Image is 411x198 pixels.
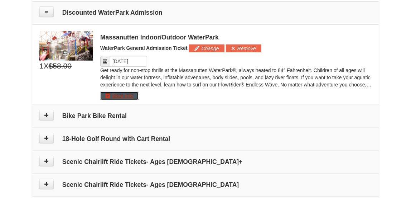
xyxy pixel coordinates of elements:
span: $58.00 [49,61,72,71]
h4: Discounted WaterPark Admission [39,9,372,16]
span: 1 [39,61,44,71]
button: Change [189,44,224,52]
img: 6619917-1403-22d2226d.jpg [39,31,93,61]
div: Massanutten Indoor/Outdoor WaterPark [100,34,372,41]
h4: Scenic Chairlift Ride Tickets- Ages [DEMOGRAPHIC_DATA] [39,181,372,188]
p: Get ready for non-stop thrills at the Massanutten WaterPark®, always heated to 84° Fahrenheit. Ch... [100,67,372,88]
button: Remove [226,44,261,52]
h4: 18-Hole Golf Round with Cart Rental [39,135,372,142]
h4: Bike Park Bike Rental [39,112,372,119]
button: More Info [100,92,139,100]
span: WaterPark General Admission Ticket [100,45,188,51]
span: X [44,61,49,71]
h4: Scenic Chairlift Ride Tickets- Ages [DEMOGRAPHIC_DATA]+ [39,158,372,165]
